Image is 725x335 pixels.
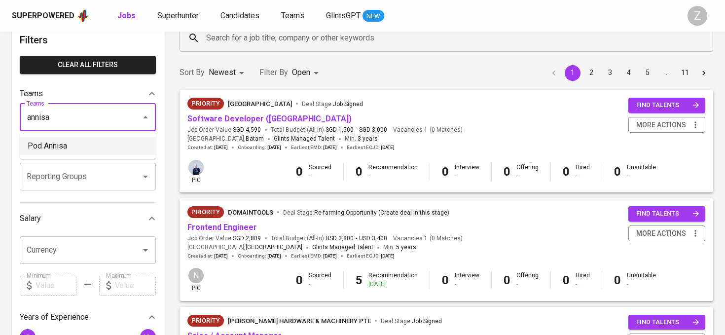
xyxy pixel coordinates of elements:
div: New Job received from Demand Team [187,206,224,218]
button: more actions [628,225,705,242]
span: Candidates [220,11,259,20]
b: 0 [614,273,621,287]
a: GlintsGPT NEW [326,10,384,22]
button: more actions [628,117,705,133]
a: Superhunter [157,10,201,22]
b: 5 [356,273,362,287]
span: Clear All filters [28,59,148,71]
div: - [576,280,590,289]
div: Salary [20,209,156,228]
div: - [368,172,418,180]
span: Created at : [187,253,228,260]
span: USD 3,400 [359,234,387,243]
span: [DATE] [323,253,337,260]
div: New Job received from Demand Team [187,98,224,110]
b: 0 [504,273,510,287]
span: Priority [187,99,224,109]
b: Jobs [117,11,136,20]
span: Deal Stage : [381,318,442,325]
span: SGD 2,809 [233,234,261,243]
img: annisa@glints.com [188,160,204,175]
button: Go to page 2 [583,65,599,81]
span: 3 years [358,135,378,142]
div: - [516,280,539,289]
div: Newest [209,64,248,82]
div: Offering [516,271,539,288]
div: pic [187,159,205,185]
div: - [576,172,590,180]
span: Onboarding : [238,253,281,260]
span: [DATE] [267,253,281,260]
span: find talents [636,100,699,111]
span: Job Signed [412,318,442,325]
span: - [356,234,357,243]
button: find talents [628,206,705,222]
span: Total Budget (All-In) [271,234,387,243]
div: - [309,172,331,180]
div: Teams [20,84,156,104]
p: Sort By [180,67,205,78]
span: Total Budget (All-In) [271,126,387,134]
span: [GEOGRAPHIC_DATA] [246,243,302,253]
span: Open [292,68,310,77]
span: Re-farming Opportunity (Create deal in this stage) [314,209,449,216]
span: Job Signed [333,101,363,108]
div: Recommendation [368,271,418,288]
div: Open [292,64,322,82]
div: - [455,172,479,180]
span: [GEOGRAPHIC_DATA] , [187,134,264,144]
span: Vacancies ( 0 Matches ) [393,126,463,134]
nav: pagination navigation [544,65,713,81]
span: [DATE] [214,144,228,151]
span: Earliest ECJD : [347,253,395,260]
span: Job Order Value [187,234,261,243]
div: Hired [576,271,590,288]
b: 0 [442,165,449,179]
img: app logo [76,8,90,23]
span: SGD 4,590 [233,126,261,134]
span: Teams [281,11,304,20]
span: DomainTools [228,209,273,216]
span: [DATE] [381,253,395,260]
span: Job Order Value [187,126,261,134]
span: more actions [636,227,686,240]
div: [DATE] [368,280,418,289]
div: Superpowered [12,10,74,22]
a: Candidates [220,10,261,22]
div: Interview [455,271,479,288]
button: Go to page 5 [640,65,655,81]
span: Deal Stage : [283,209,449,216]
span: - [356,126,357,134]
div: Offering [516,163,539,180]
span: Min. [345,135,378,142]
div: - [516,172,539,180]
span: [DATE] [381,144,395,151]
span: more actions [636,119,686,131]
span: Glints Managed Talent [312,244,373,251]
span: Vacancies ( 0 Matches ) [393,234,463,243]
button: find talents [628,315,705,330]
p: Salary [20,213,41,224]
p: Years of Experience [20,311,89,323]
button: Go to page 11 [677,65,693,81]
a: Frontend Engineer [187,223,257,232]
span: [DATE] [214,253,228,260]
div: Reporting Groups [20,143,156,163]
button: Go to next page [696,65,712,81]
span: [GEOGRAPHIC_DATA] [228,100,292,108]
div: Sourced [309,163,331,180]
button: page 1 [565,65,580,81]
span: Priority [187,207,224,217]
span: Glints Managed Talent [274,135,335,142]
button: Go to page 4 [621,65,637,81]
b: 0 [356,165,362,179]
div: Sourced [309,271,331,288]
span: 1 [423,126,428,134]
button: Open [139,170,152,184]
button: Close [139,111,152,124]
button: Open [139,243,152,257]
button: find talents [628,98,705,113]
span: Earliest EMD : [291,144,337,151]
div: New Job received from Demand Team [187,315,224,327]
span: Earliest ECJD : [347,144,395,151]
